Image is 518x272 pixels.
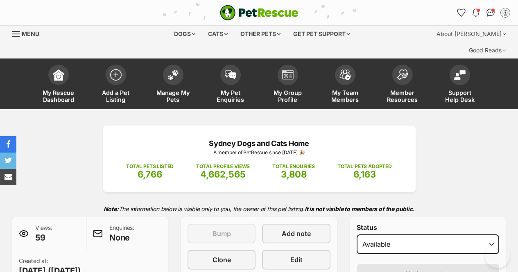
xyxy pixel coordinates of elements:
[53,69,64,81] img: dashboard-icon-eb2f2d2d3e046f16d808141f083e7271f6b2e854fb5c12c21221c1fb7104beca.svg
[353,169,376,180] span: 6,163
[145,61,202,109] a: Manage My Pets
[262,224,330,243] a: Add note
[431,26,512,42] div: About [PERSON_NAME]
[213,255,231,265] span: Clone
[22,30,39,37] span: Menu
[397,69,408,80] img: member-resources-icon-8e73f808a243e03378d46382f2149f9095a855e16c252ad45f914b54edf8863c.svg
[486,9,495,17] img: chat-41dd97257d64d25036548639549fe6c8038ab92f7586957e7f3b1b290dea8141.svg
[109,232,134,243] span: None
[30,61,87,109] a: My Rescue Dashboard
[200,169,246,180] span: 4,662,565
[196,163,250,170] p: TOTAL PROFILE VIEWS
[499,6,512,19] button: My account
[87,61,145,109] a: Add a Pet Listing
[431,61,489,109] a: Support Help Desk
[384,89,421,103] span: Member Resources
[155,89,192,103] span: Manage My Pets
[220,5,299,20] img: logo-e224e6f780fb5917bec1dbf3a21bbac754714ae5b6737aabdf751b685950b380.svg
[290,255,303,265] span: Edit
[281,169,307,180] span: 3,808
[469,6,482,19] button: Notifications
[188,250,256,270] a: Clone
[357,224,499,231] label: Status
[272,163,314,170] p: TOTAL ENQUIRIES
[287,26,356,42] div: Get pet support
[188,224,256,243] button: Bump
[327,89,364,103] span: My Team Members
[337,163,392,170] p: TOTAL PETS ADOPTED
[339,70,351,80] img: team-members-icon-5396bd8760b3fe7c0b43da4ab00e1e3bb1a5d9ba89233759b79545d2d3fc5d0d.svg
[455,6,512,19] ul: Account quick links
[473,9,479,17] img: notifications-46538b983faf8c2785f20acdc204bb7945ddae34d4c08c2a6579f10ce5e182be.svg
[202,26,233,42] div: Cats
[455,6,468,19] a: Favourites
[115,138,403,149] p: Sydney Dogs and Cats Home
[220,5,299,20] a: PetRescue
[40,89,77,103] span: My Rescue Dashboard
[269,89,306,103] span: My Group Profile
[225,70,236,79] img: pet-enquiries-icon-7e3ad2cf08bfb03b45e93fb7055b45f3efa6380592205ae92323e6603595dc1f.svg
[109,224,134,243] p: Enquiries:
[138,169,162,180] span: 6,766
[235,26,286,42] div: Other pets
[167,70,179,80] img: manage-my-pets-icon-02211641906a0b7f246fdf0571729dbe1e7629f14944591b6c1af311fb30b64b.svg
[317,61,374,109] a: My Team Members
[454,70,466,80] img: help-desk-icon-fdf02630f3aa405de69fd3d07c3f3aa587a6932b1a1747fa1d2bba05be0121f9.svg
[126,163,174,170] p: TOTAL PETS LISTED
[202,61,259,109] a: My Pet Enquiries
[305,205,415,212] strong: It is not visible to members of the public.
[104,205,119,212] strong: Note:
[441,89,478,103] span: Support Help Desk
[212,89,249,103] span: My Pet Enquiries
[282,229,311,238] span: Add note
[12,26,45,40] a: Menu
[168,26,201,42] div: Dogs
[484,6,497,19] a: Conversations
[12,200,506,217] p: The information below is visible only to you, the owner of this pet listing.
[110,69,122,81] img: add-pet-listing-icon-0afa8454b4691262ce3f59096e99ab1cd57d4a30225e0717b998d2c9b9846f56.svg
[374,61,431,109] a: Member Resources
[35,232,52,243] span: 59
[501,9,509,17] img: Sydney Dogs and Cats Home profile pic
[282,70,294,80] img: group-profile-icon-3fa3cf56718a62981997c0bc7e787c4b2cf8bcc04b72c1350f741eb67cf2f40e.svg
[35,224,52,243] p: Views:
[97,89,134,103] span: Add a Pet Listing
[213,229,231,238] span: Bump
[262,250,330,270] a: Edit
[115,149,403,156] p: A member of PetRescue since [DATE] 🎉
[259,61,317,109] a: My Group Profile
[485,243,510,268] iframe: Help Scout Beacon - Open
[463,42,512,58] div: Good Reads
